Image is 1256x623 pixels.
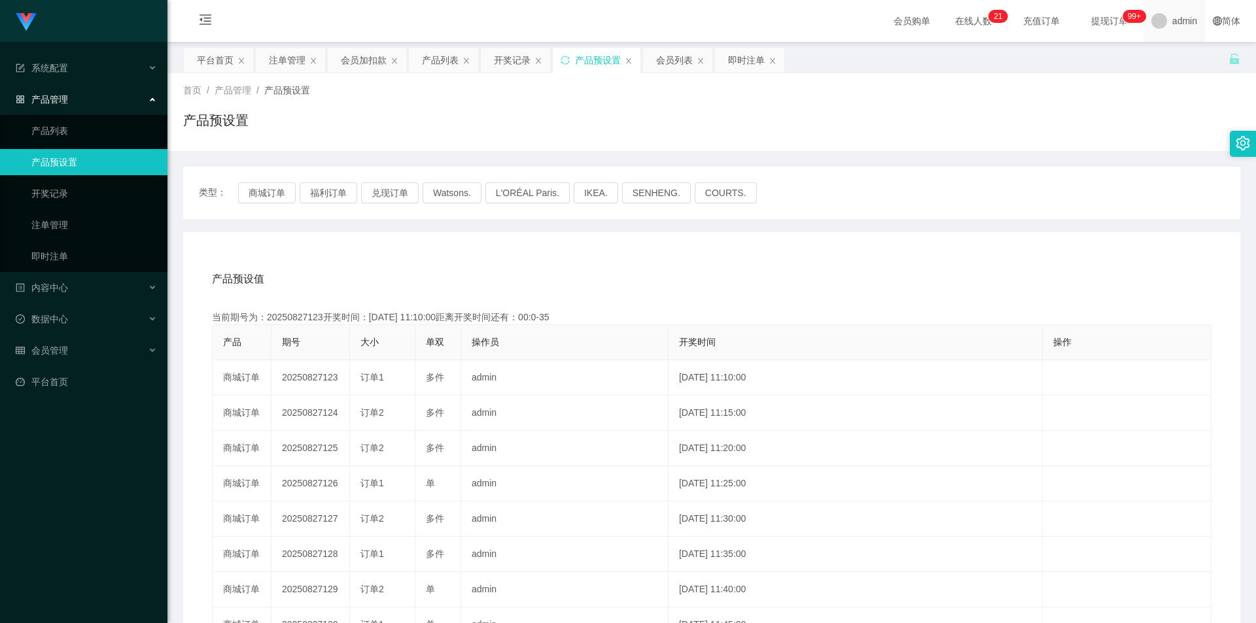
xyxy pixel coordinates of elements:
td: admin [461,537,669,572]
span: / [256,85,259,95]
td: admin [461,501,669,537]
sup: 975 [1123,10,1146,23]
span: 在线人数 [949,16,998,25]
td: 20250827123 [271,360,350,396]
td: [DATE] 11:30:00 [669,501,1043,537]
sup: 21 [988,10,1007,23]
a: 即时注单 [31,243,157,269]
button: 兑现订单 [361,182,419,203]
td: [DATE] 11:10:00 [669,360,1043,396]
span: 内容中心 [16,282,68,293]
span: 订单2 [360,407,384,418]
td: [DATE] 11:25:00 [669,466,1043,501]
a: 产品预设置 [31,149,157,175]
td: 20250827126 [271,466,350,501]
i: 图标: sync [561,56,570,65]
i: 图标: profile [16,283,25,292]
span: 产品预设值 [212,271,264,287]
td: 商城订单 [213,431,271,466]
i: 图标: check-circle-o [16,314,25,324]
button: Watsons. [423,182,481,203]
span: 操作员 [472,337,499,347]
span: 多件 [426,372,444,382]
td: [DATE] 11:15:00 [669,396,1043,431]
td: 20250827124 [271,396,350,431]
td: [DATE] 11:35:00 [669,537,1043,572]
i: 图标: close [534,57,542,65]
i: 图标: setting [1236,136,1250,150]
button: L'ORÉAL Paris. [485,182,570,203]
i: 图标: close [391,57,398,65]
div: 平台首页 [197,48,234,73]
span: 数据中心 [16,314,68,324]
i: 图标: close [462,57,470,65]
td: admin [461,431,669,466]
div: 会员加扣款 [341,48,387,73]
td: 商城订单 [213,501,271,537]
i: 图标: menu-fold [183,1,228,42]
button: 福利订单 [300,182,357,203]
span: 会员管理 [16,345,68,356]
span: 订单2 [360,513,384,524]
div: 开奖记录 [494,48,531,73]
span: 充值订单 [1017,16,1066,25]
td: 商城订单 [213,360,271,396]
a: 图标: dashboard平台首页 [16,369,157,395]
td: [DATE] 11:40:00 [669,572,1043,607]
i: 图标: table [16,346,25,355]
i: 图标: appstore-o [16,95,25,104]
i: 图标: close [697,57,705,65]
span: 订单2 [360,443,384,453]
span: 多件 [426,513,444,524]
i: 图标: unlock [1229,53,1240,65]
span: 系统配置 [16,63,68,73]
div: 会员列表 [656,48,693,73]
span: 首页 [183,85,201,95]
button: IKEA. [574,182,618,203]
span: 单双 [426,337,444,347]
i: 图标: close [625,57,633,65]
i: 图标: close [769,57,776,65]
i: 图标: close [237,57,245,65]
i: 图标: form [16,63,25,73]
span: 期号 [282,337,300,347]
span: 订单1 [360,548,384,559]
button: 商城订单 [238,182,296,203]
td: 商城订单 [213,572,271,607]
span: 操作 [1053,337,1072,347]
div: 产品列表 [422,48,459,73]
td: 商城订单 [213,466,271,501]
td: admin [461,466,669,501]
span: 多件 [426,548,444,559]
span: 产品 [223,337,241,347]
div: 当前期号为：20250827123开奖时间：[DATE] 11:10:00距离开奖时间还有：00:0-35 [212,311,1212,324]
span: 产品管理 [215,85,251,95]
span: 订单1 [360,478,384,488]
span: 单 [426,478,435,488]
span: 多件 [426,407,444,418]
img: logo.9652507e.png [16,13,37,31]
span: 大小 [360,337,379,347]
td: 商城订单 [213,396,271,431]
td: 20250827127 [271,501,350,537]
td: [DATE] 11:20:00 [669,431,1043,466]
td: 20250827125 [271,431,350,466]
td: 商城订单 [213,537,271,572]
div: 注单管理 [269,48,305,73]
td: admin [461,572,669,607]
span: 产品预设置 [264,85,310,95]
i: 图标: global [1213,16,1222,25]
h1: 产品预设置 [183,110,249,130]
a: 注单管理 [31,212,157,238]
p: 1 [998,10,1003,23]
p: 2 [994,10,998,23]
span: 开奖时间 [679,337,716,347]
span: 订单2 [360,584,384,594]
i: 图标: close [309,57,317,65]
span: 单 [426,584,435,594]
td: 20250827128 [271,537,350,572]
div: 即时注单 [728,48,765,73]
span: / [207,85,209,95]
span: 类型： [199,182,238,203]
td: 20250827129 [271,572,350,607]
